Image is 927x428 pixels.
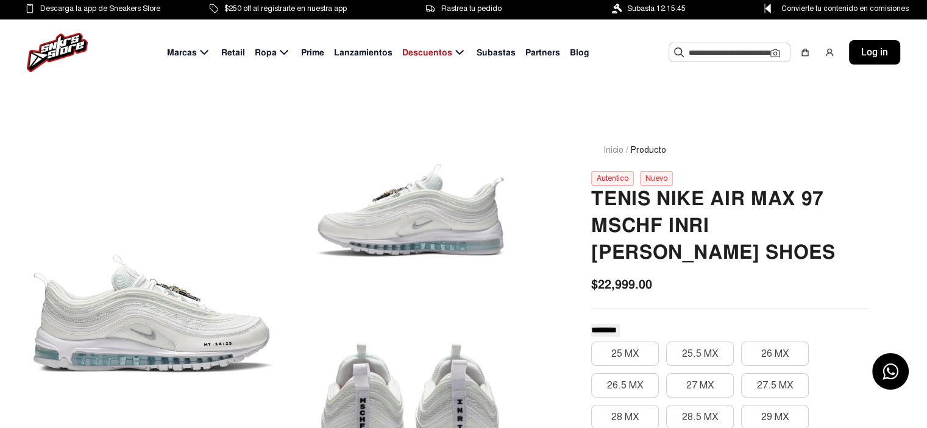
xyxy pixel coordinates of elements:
[525,46,560,59] span: Partners
[591,373,659,398] button: 26.5 MX
[627,2,686,15] span: Subasta 12:15:45
[800,47,810,57] img: shopping
[603,145,623,155] a: Inicio
[255,46,277,59] span: Ropa
[640,171,673,186] div: Nuevo
[591,342,659,366] button: 25 MX
[224,2,347,15] span: $250 off al registrarte en nuestra app
[591,275,652,293] span: $22,999.00
[477,46,516,59] span: Subastas
[781,2,908,15] span: Convierte tu contenido en comisiones
[441,2,501,15] span: Rastrea tu pedido
[741,342,809,366] button: 26 MX
[402,46,452,59] span: Descuentos
[40,2,160,15] span: Descarga la app de Sneakers Store
[221,46,245,59] span: Retail
[741,373,809,398] button: 27.5 MX
[674,47,684,57] img: Buscar
[334,46,392,59] span: Lanzamientos
[626,144,628,156] span: /
[825,47,834,57] img: user
[167,46,197,59] span: Marcas
[631,144,666,156] span: Producto
[570,46,589,59] span: Blog
[666,342,734,366] button: 25.5 MX
[861,45,888,60] span: Log in
[666,373,734,398] button: 27 MX
[591,171,634,186] div: Autentico
[770,48,780,58] img: Cámara
[760,4,775,13] img: Control Point Icon
[27,33,88,72] img: logo
[591,186,868,266] h2: Tenis Nike Air Max 97 Mschf Inri [PERSON_NAME] Shoes
[301,46,324,59] span: Prime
